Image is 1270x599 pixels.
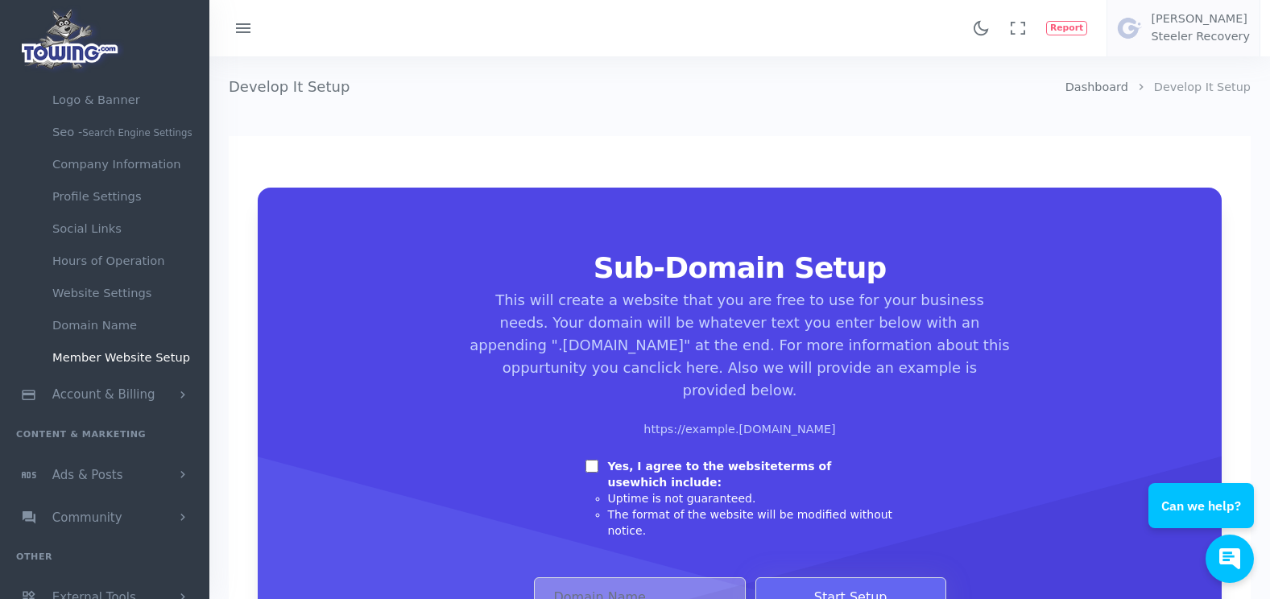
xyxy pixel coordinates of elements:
a: Website Settings [40,277,209,309]
label: Yes, I agree to the website which include: [608,458,895,490]
li: Develop It Setup [1128,79,1251,97]
h2: Sub-Domain Setup [296,252,1183,284]
a: Member Website Setup [40,341,209,374]
span: example [685,423,735,436]
button: Report [1046,21,1088,35]
span: Account & Billing [52,388,155,403]
h5: [PERSON_NAME] [1151,13,1250,26]
h6: Steeler Recovery [1151,31,1250,43]
a: terms of use [608,460,832,489]
img: user-image [1117,15,1143,41]
a: Logo & Banner [40,84,209,116]
a: Dashboard [1065,81,1128,93]
iframe: Conversations [1136,439,1270,599]
p: This will create a website that you are free to use for your business needs. Your domain will be ... [470,289,1011,402]
li: The format of the website will be modified without notice. [608,506,895,539]
p: https:// .[DOMAIN_NAME] [296,421,1183,439]
a: Seo -Search Engine Settings [40,116,209,148]
a: click here [649,359,719,376]
h4: Develop It Setup [229,56,1065,117]
a: Social Links [40,213,209,245]
a: Hours of Operation [40,245,209,277]
a: Domain Name [40,309,209,341]
img: logo [16,5,125,73]
span: Ads & Posts [52,468,123,482]
span: Community [52,510,122,525]
li: Uptime is not guaranteed. [608,490,895,506]
a: Company Information [40,148,209,180]
small: Search Engine Settings [82,127,192,138]
a: Profile Settings [40,180,209,213]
